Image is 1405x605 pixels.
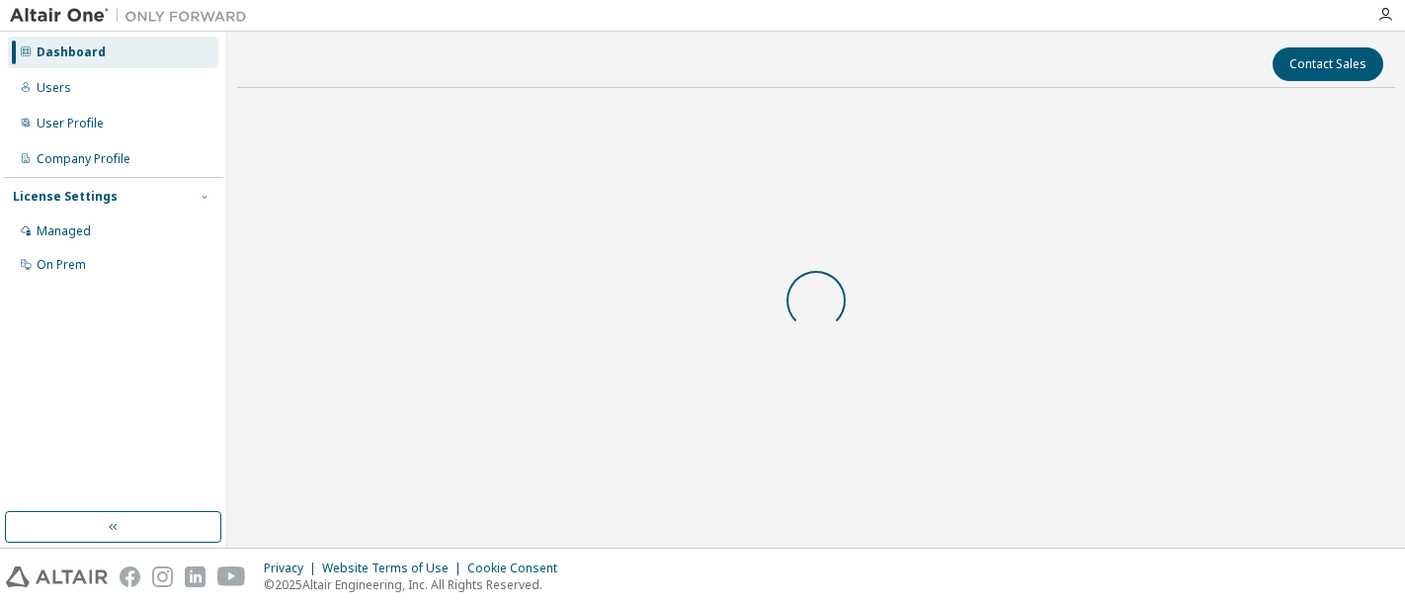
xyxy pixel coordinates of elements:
[264,576,569,593] p: © 2025 Altair Engineering, Inc. All Rights Reserved.
[120,566,140,587] img: facebook.svg
[37,116,104,131] div: User Profile
[152,566,173,587] img: instagram.svg
[37,257,86,273] div: On Prem
[185,566,206,587] img: linkedin.svg
[37,151,130,167] div: Company Profile
[10,6,257,26] img: Altair One
[467,561,569,576] div: Cookie Consent
[217,566,246,587] img: youtube.svg
[37,80,71,96] div: Users
[322,561,467,576] div: Website Terms of Use
[264,561,322,576] div: Privacy
[37,223,91,239] div: Managed
[1273,47,1383,81] button: Contact Sales
[13,189,118,205] div: License Settings
[6,566,108,587] img: altair_logo.svg
[37,44,106,60] div: Dashboard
